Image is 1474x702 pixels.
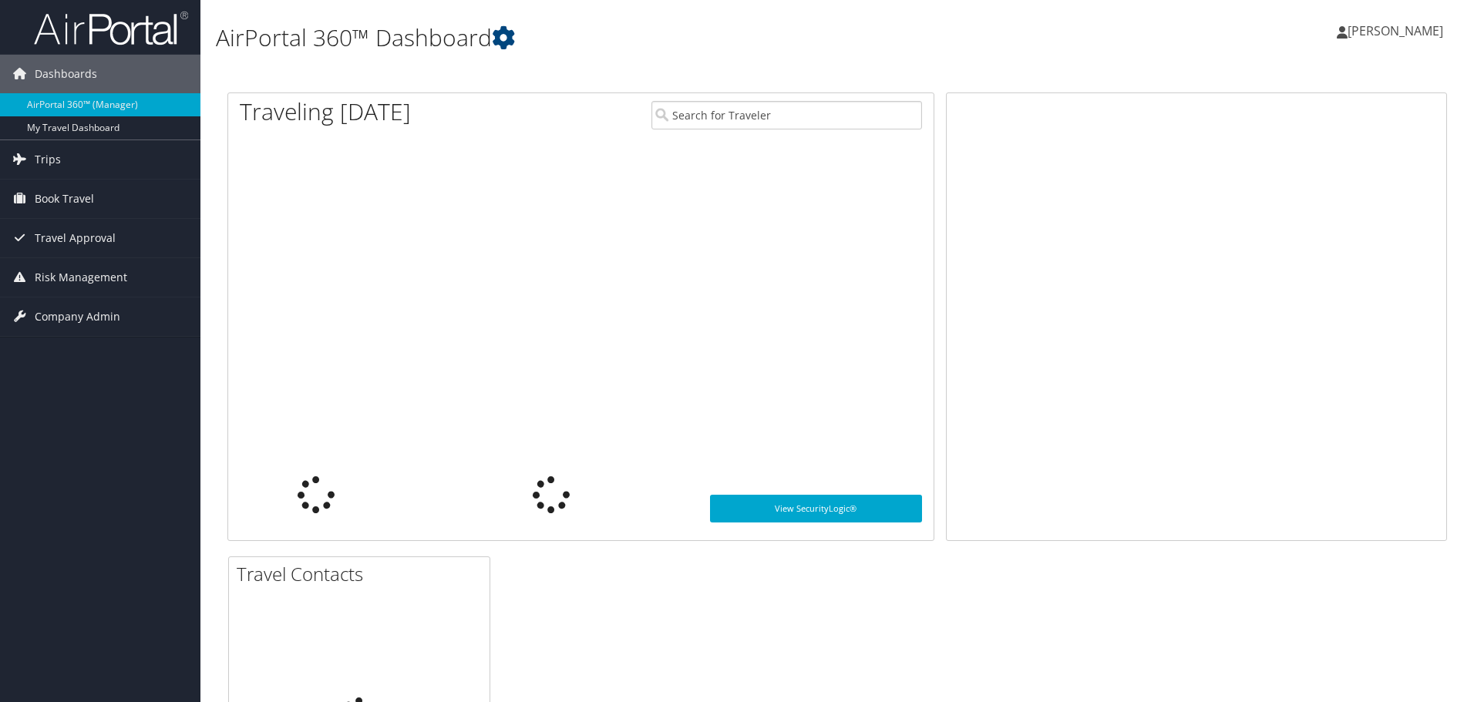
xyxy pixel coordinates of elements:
[240,96,411,128] h1: Traveling [DATE]
[651,101,922,129] input: Search for Traveler
[1348,22,1443,39] span: [PERSON_NAME]
[1337,8,1459,54] a: [PERSON_NAME]
[34,10,188,46] img: airportal-logo.png
[216,22,1045,54] h1: AirPortal 360™ Dashboard
[35,297,120,336] span: Company Admin
[35,180,94,218] span: Book Travel
[710,495,922,522] a: View SecurityLogic®
[35,55,97,93] span: Dashboards
[237,561,490,587] h2: Travel Contacts
[35,219,116,257] span: Travel Approval
[35,258,127,297] span: Risk Management
[35,140,61,179] span: Trips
